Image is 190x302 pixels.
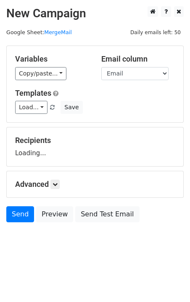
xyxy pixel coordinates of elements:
[15,136,175,145] h5: Recipients
[6,29,72,35] small: Google Sheet:
[44,29,72,35] a: MergeMail
[6,206,34,222] a: Send
[75,206,139,222] a: Send Test Email
[15,67,66,80] a: Copy/paste...
[127,29,184,35] a: Daily emails left: 50
[61,101,82,114] button: Save
[15,101,47,114] a: Load...
[15,180,175,189] h5: Advanced
[15,54,89,64] h5: Variables
[36,206,73,222] a: Preview
[6,6,184,21] h2: New Campaign
[127,28,184,37] span: Daily emails left: 50
[101,54,175,64] h5: Email column
[15,89,51,97] a: Templates
[15,136,175,158] div: Loading...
